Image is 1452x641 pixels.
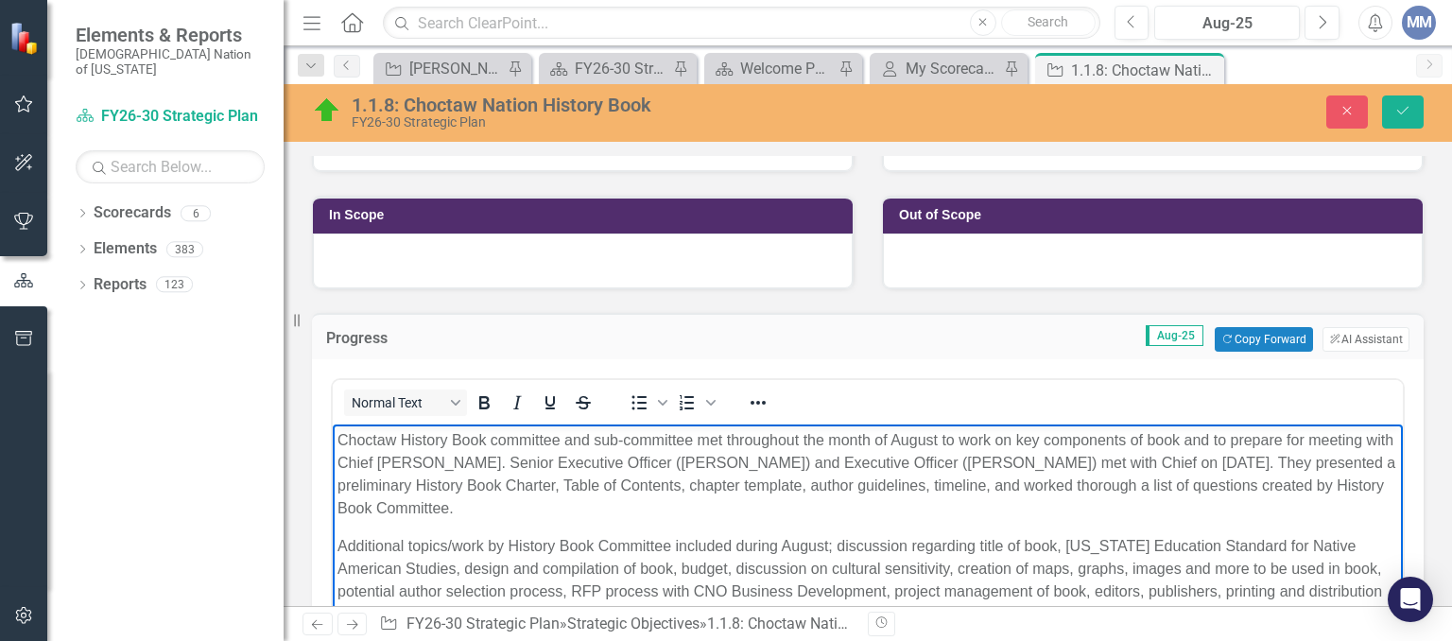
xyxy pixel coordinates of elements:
[352,95,927,115] div: 1.1.8: Choctaw Nation History Book
[94,202,171,224] a: Scorecards
[709,57,834,80] a: Welcome Page
[378,57,503,80] a: [PERSON_NAME] SO's
[156,277,193,293] div: 123
[1161,12,1293,35] div: Aug-25
[409,57,503,80] div: [PERSON_NAME] SO's
[383,7,1099,40] input: Search ClearPoint...
[76,106,265,128] a: FY26-30 Strategic Plan
[1146,325,1203,346] span: Aug-25
[534,390,566,416] button: Underline
[899,208,1413,222] h3: Out of Scope
[544,57,668,80] a: FY26-30 Strategic Plan
[906,57,999,80] div: My Scorecard
[575,57,668,80] div: FY26-30 Strategic Plan
[623,390,670,416] div: Bullet list
[1322,327,1409,352] button: AI Assistant
[94,274,147,296] a: Reports
[329,208,843,222] h3: In Scope
[1001,9,1096,36] button: Search
[1402,6,1436,40] button: MM
[1154,6,1300,40] button: Aug-25
[1388,577,1433,622] div: Open Intercom Messenger
[1071,59,1219,82] div: 1.1.8: Choctaw Nation History Book
[181,205,211,221] div: 6
[1215,327,1312,352] button: Copy Forward
[352,115,927,130] div: FY26-30 Strategic Plan
[740,57,834,80] div: Welcome Page
[166,241,203,257] div: 383
[312,95,342,126] img: On Target
[1028,14,1068,29] span: Search
[406,615,560,632] a: FY26-30 Strategic Plan
[379,614,854,635] div: » »
[9,22,43,55] img: ClearPoint Strategy
[567,390,599,416] button: Strikethrough
[344,390,467,416] button: Block Normal Text
[94,238,157,260] a: Elements
[742,390,774,416] button: Reveal or hide additional toolbar items
[707,615,943,632] div: 1.1.8: Choctaw Nation History Book
[468,390,500,416] button: Bold
[326,330,531,347] h3: Progress
[352,395,444,410] span: Normal Text
[671,390,718,416] div: Numbered list
[874,57,999,80] a: My Scorecard
[567,615,700,632] a: Strategic Objectives
[76,150,265,183] input: Search Below...
[501,390,533,416] button: Italic
[76,46,265,78] small: [DEMOGRAPHIC_DATA] Nation of [US_STATE]
[76,24,265,46] span: Elements & Reports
